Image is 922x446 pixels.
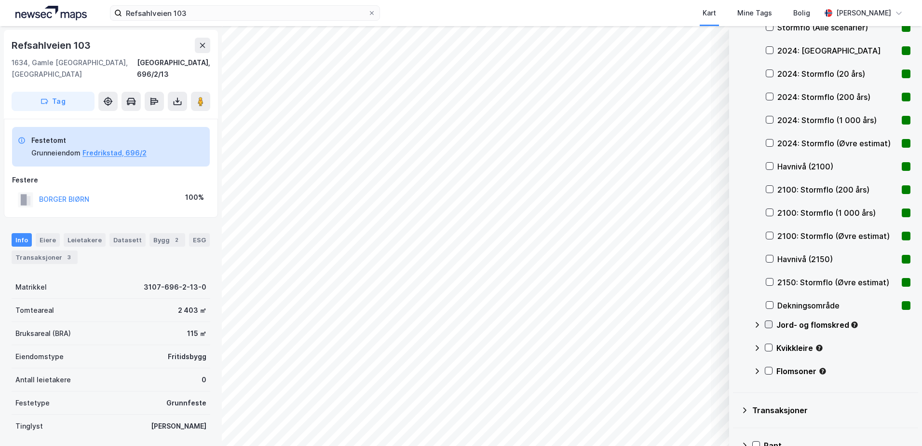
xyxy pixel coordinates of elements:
div: Datasett [109,233,146,247]
div: Tooltip anchor [818,367,827,376]
div: Dekningsområde [777,300,898,311]
div: Eiendomstype [15,351,64,362]
div: Flomsoner [776,365,910,377]
div: 3107-696-2-13-0 [144,281,206,293]
div: Grunnfeste [166,397,206,409]
div: Mine Tags [737,7,772,19]
div: 2024: Stormflo (200 års) [777,91,898,103]
div: 2024: Stormflo (20 års) [777,68,898,80]
div: ESG [189,233,210,247]
div: 2100: Stormflo (1 000 års) [777,207,898,219]
div: 100% [185,192,204,203]
div: 2150: Stormflo (Øvre estimat) [777,277,898,288]
div: [PERSON_NAME] [151,420,206,432]
div: Tooltip anchor [815,344,824,352]
div: [PERSON_NAME] [836,7,891,19]
div: Fritidsbygg [168,351,206,362]
div: Antall leietakere [15,374,71,386]
div: Refsahlveien 103 [12,38,93,53]
div: 2024: Stormflo (Øvre estimat) [777,138,898,149]
div: Eiere [36,233,60,247]
div: Kart [703,7,716,19]
div: Jord- og flomskred [776,319,910,331]
div: Bruksareal (BRA) [15,328,71,339]
div: Tomteareal [15,305,54,316]
div: Bygg [149,233,185,247]
div: 2024: [GEOGRAPHIC_DATA] [777,45,898,56]
input: Søk på adresse, matrikkel, gårdeiere, leietakere eller personer [122,6,368,20]
div: 1634, Gamle [GEOGRAPHIC_DATA], [GEOGRAPHIC_DATA] [12,57,137,80]
div: Leietakere [64,233,106,247]
div: Festetype [15,397,50,409]
iframe: Chat Widget [874,400,922,446]
div: [GEOGRAPHIC_DATA], 696/2/13 [137,57,210,80]
div: 2 [172,235,181,245]
div: 0 [202,374,206,386]
div: 3 [64,252,74,262]
div: Kontrollprogram for chat [874,400,922,446]
div: Bolig [793,7,810,19]
div: Matrikkel [15,281,47,293]
div: Tinglyst [15,420,43,432]
div: Tooltip anchor [850,321,859,329]
div: Stormflo (Alle scenarier) [777,22,898,33]
div: Transaksjoner [752,404,910,416]
div: Festetomt [31,135,147,146]
div: 2 403 ㎡ [178,305,206,316]
div: 2100: Stormflo (200 års) [777,184,898,195]
button: Fredrikstad, 696/2 [82,147,147,159]
div: Festere [12,174,210,186]
img: logo.a4113a55bc3d86da70a041830d287a7e.svg [15,6,87,20]
div: Kvikkleire [776,342,910,354]
div: Info [12,233,32,247]
div: Havnivå (2100) [777,161,898,172]
div: 2024: Stormflo (1 000 års) [777,114,898,126]
div: Havnivå (2150) [777,253,898,265]
div: Grunneiendom [31,147,81,159]
div: 115 ㎡ [187,328,206,339]
div: Transaksjoner [12,251,78,264]
div: 2100: Stormflo (Øvre estimat) [777,230,898,242]
button: Tag [12,92,95,111]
